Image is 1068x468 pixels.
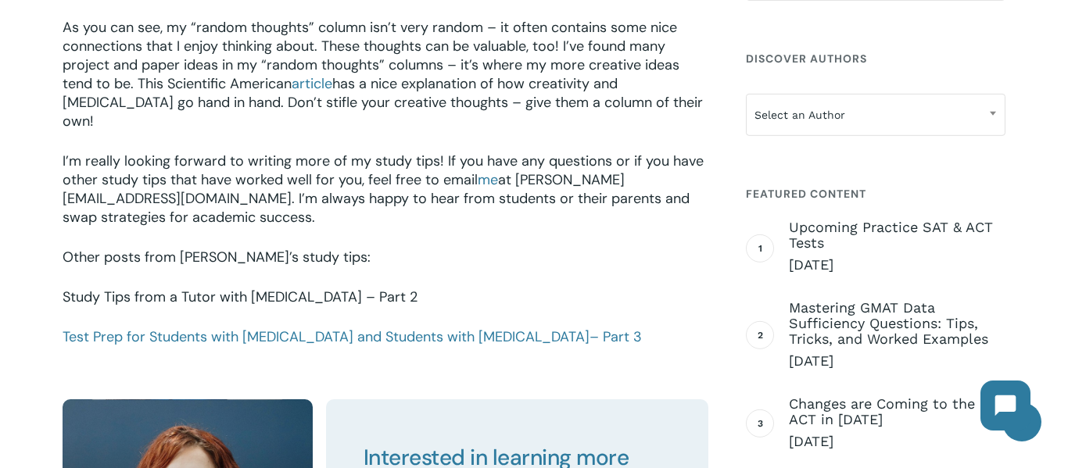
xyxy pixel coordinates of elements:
[63,288,418,306] a: Study Tips from a Tutor with [MEDICAL_DATA] – Part 2
[63,248,708,288] p: Other posts from [PERSON_NAME]’s study tips:
[63,152,704,189] span: I’m really looking forward to writing more of my study tips! If you have any questions or if you ...
[789,300,1005,370] a: Mastering GMAT Data Sufficiency Questions: Tips, Tricks, and Worked Examples [DATE]
[63,74,703,130] span: has a nice explanation of how creativity and [MEDICAL_DATA] go hand in hand. Don’t stifle your cr...
[789,300,1005,347] span: Mastering GMAT Data Sufficiency Questions: Tips, Tricks, and Worked Examples
[789,220,1005,274] a: Upcoming Practice SAT & ACT Tests [DATE]
[789,396,1005,451] a: Changes are Coming to the ACT in [DATE] [DATE]
[789,220,1005,251] span: Upcoming Practice SAT & ACT Tests
[292,74,332,93] a: article
[63,170,690,227] span: at [PERSON_NAME][EMAIL_ADDRESS][DOMAIN_NAME]. I’m always happy to hear from students or their par...
[746,94,1005,136] span: Select an Author
[478,170,498,189] a: me
[746,180,1005,208] h4: Featured Content
[789,432,1005,451] span: [DATE]
[63,18,679,93] span: As you can see, my “random thoughts” column isn’t very random – it often contains some nice conne...
[63,327,642,346] a: Test Prep for Students with [MEDICAL_DATA] and Students with [MEDICAL_DATA]– Part 3
[789,352,1005,370] span: [DATE]
[590,327,642,346] span: – Part 3
[789,396,1005,427] span: Changes are Coming to the ACT in [DATE]
[747,98,1005,131] span: Select an Author
[789,255,1005,274] span: [DATE]
[746,45,1005,73] h4: Discover Authors
[965,365,1046,446] iframe: Chatbot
